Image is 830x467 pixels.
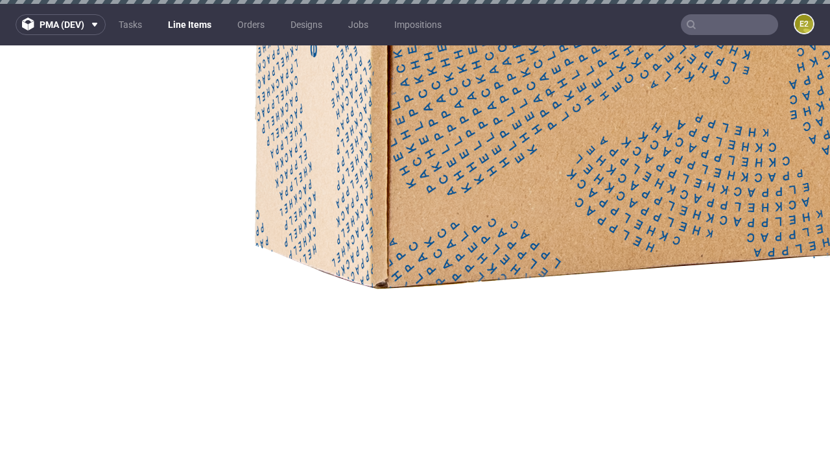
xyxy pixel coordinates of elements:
[386,14,449,35] a: Impositions
[230,14,272,35] a: Orders
[795,15,813,33] figcaption: e2
[111,14,150,35] a: Tasks
[340,14,376,35] a: Jobs
[160,14,219,35] a: Line Items
[283,14,330,35] a: Designs
[16,14,106,35] button: pma (dev)
[40,20,84,29] span: pma (dev)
